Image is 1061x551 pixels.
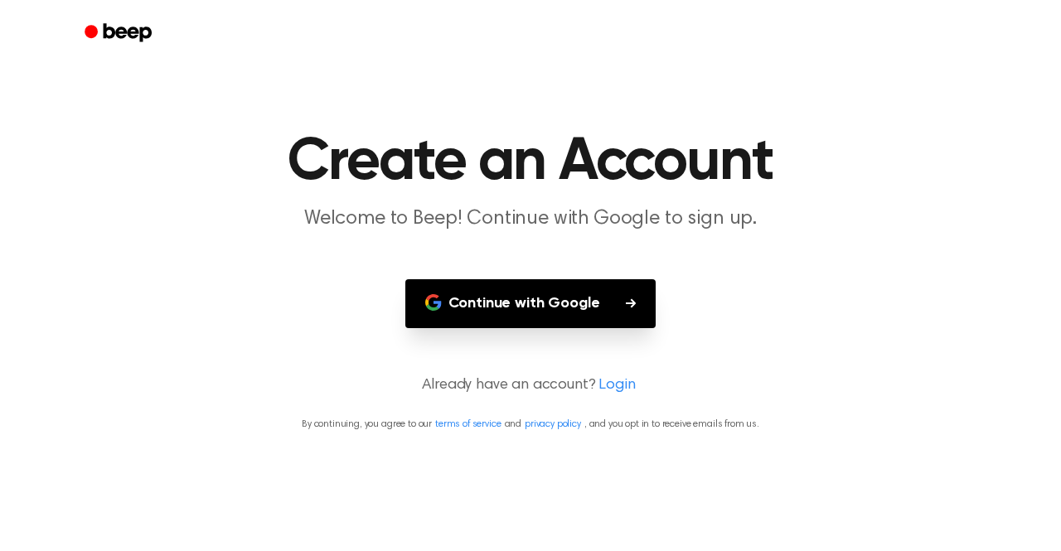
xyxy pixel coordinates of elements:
[405,279,656,328] button: Continue with Google
[20,375,1041,397] p: Already have an account?
[435,419,501,429] a: terms of service
[598,375,635,397] a: Login
[73,17,167,50] a: Beep
[20,417,1041,432] p: By continuing, you agree to our and , and you opt in to receive emails from us.
[106,133,955,192] h1: Create an Account
[212,205,849,233] p: Welcome to Beep! Continue with Google to sign up.
[525,419,581,429] a: privacy policy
